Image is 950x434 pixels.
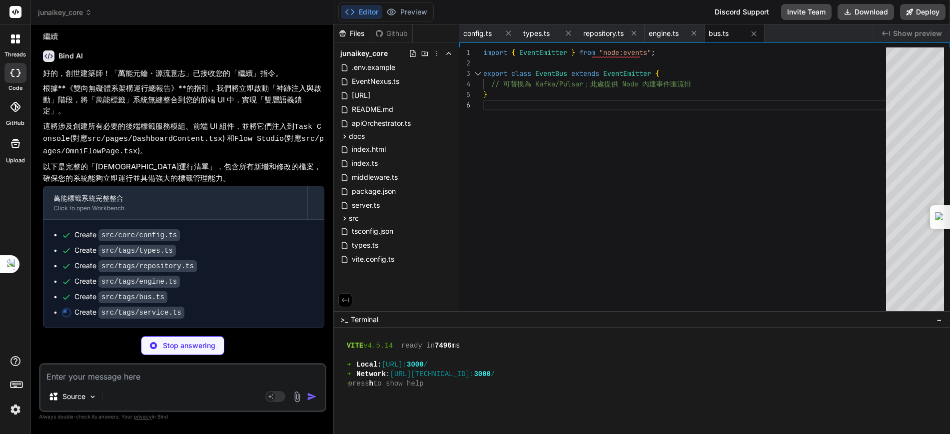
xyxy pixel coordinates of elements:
span: server.ts [351,199,381,211]
span: } [571,48,575,57]
span: 7496 [435,341,452,351]
span: tsconfig.json [351,225,394,237]
span: : [386,370,390,379]
span: extends [571,69,599,78]
div: 4 [459,79,470,89]
button: Invite Team [781,4,832,20]
span: junaikey_core [38,7,92,17]
span: apiOrchestrator.ts [351,117,412,129]
span: [URL] [351,89,371,101]
span: >_ [340,315,348,325]
div: Create [74,245,176,256]
img: icon [307,392,317,402]
code: src/tags/repository.ts [98,260,197,272]
span: "node:events" [599,48,651,57]
code: src/tags/service.ts [98,307,184,319]
span: import [483,48,507,57]
span: privacy [134,414,152,420]
span: − [937,315,942,325]
button: Deploy [900,4,946,20]
p: Source [62,392,85,402]
p: Stop answering [163,341,215,351]
span: index.html [351,143,387,155]
span: Terminal [351,315,378,325]
span: v4.5.14 [363,341,393,351]
label: threads [4,50,26,59]
div: Create [74,276,180,287]
div: 3 [459,68,470,79]
span: class [511,69,531,78]
button: Download [838,4,894,20]
img: Pick Models [88,393,97,401]
div: Create [74,292,167,302]
p: 這將涉及創建所有必要的後端標籤服務模組、前端 UI 組件，並將它們注入到 (對應 ) 和 (對應 )。 [43,121,324,158]
span: 3000 [474,370,491,379]
code: src/tags/types.ts [98,245,176,257]
button: Preview [382,5,431,19]
span: from [579,48,595,57]
span: src [349,213,359,223]
p: 根據**《雙向無礙體系架構運行總報告》**的指引，我們將立即啟動「神跡注入與啟動」階段，將「萬能標籤」系統無縫整合到您的前端 UI 中，實現「雙層語義鎖定」。 [43,83,324,117]
span: repository.ts [583,28,624,38]
span: ; [651,48,655,57]
div: Create [74,230,180,240]
button: Editor [341,5,382,19]
code: src/tags/engine.ts [98,276,180,288]
span: ➜ [347,360,348,370]
img: attachment [291,391,303,403]
span: VITE [347,341,364,351]
span: middleware.ts [351,171,399,183]
code: src/pages/OmniFlowPage.tsx [43,135,324,156]
span: // 可替換為 Kafka/Pulsar；此處提供 Node 內建事件匯流排 [491,79,691,88]
span: ➜ [347,370,348,379]
span: ➜ [347,379,348,389]
code: Flow Studio [234,135,284,143]
span: engine.ts [649,28,679,38]
img: settings [7,401,24,418]
div: Create [74,307,184,318]
p: 好的，創世建築師！「萬能元鑰・源流意志」已接收您的「繼續」指令。 [43,68,324,79]
span: package.json [351,185,397,197]
span: to show help [373,379,424,389]
label: GitHub [6,119,24,127]
span: { [511,48,515,57]
div: 2 [459,58,470,68]
span: 3000 [407,360,424,370]
span: docs [349,131,365,141]
span: press [348,379,369,389]
code: src/core/config.ts [98,229,180,241]
span: } [483,90,487,99]
span: [URL]: [382,360,407,370]
span: EventEmitter [519,48,567,57]
span: index.ts [351,157,379,169]
div: 萬能標籤系統完整整合 [53,193,297,203]
span: types.ts [523,28,550,38]
button: 萬能標籤系統完整整合Click to open Workbench [43,186,307,219]
span: EventNexus.ts [351,75,400,87]
div: 6 [459,100,470,110]
div: 5 [459,89,470,100]
h6: Bind AI [58,51,83,61]
span: Network [356,370,386,379]
span: ms [452,341,460,351]
span: / [424,360,428,370]
div: 1 [459,47,470,58]
span: { [655,69,659,78]
span: / [491,370,495,379]
span: vite.config.ts [351,253,395,265]
span: bus.ts [709,28,729,38]
span: Local [356,360,377,370]
div: Create [74,261,197,271]
label: code [8,84,22,92]
span: : [377,360,381,370]
div: Discord Support [709,4,775,20]
button: − [935,312,944,328]
span: [URL][TECHNICAL_ID]: [390,370,474,379]
span: config.ts [463,28,492,38]
span: README.md [351,103,394,115]
div: Click to open Workbench [53,204,297,212]
p: Always double-check its answers. Your in Bind [39,412,326,422]
span: export [483,69,507,78]
span: h [369,379,373,389]
div: Github [371,28,412,38]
